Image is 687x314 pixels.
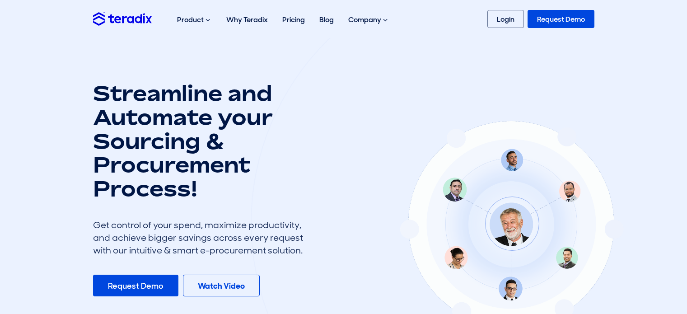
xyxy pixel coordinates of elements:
[528,10,594,28] a: Request Demo
[487,10,524,28] a: Login
[93,275,178,296] a: Request Demo
[198,281,245,291] b: Watch Video
[275,5,312,34] a: Pricing
[183,275,260,296] a: Watch Video
[219,5,275,34] a: Why Teradix
[93,81,310,201] h1: Streamline and Automate your Sourcing & Procurement Process!
[312,5,341,34] a: Blog
[170,5,219,34] div: Product
[93,12,152,25] img: Teradix logo
[341,5,397,34] div: Company
[93,219,310,257] div: Get control of your spend, maximize productivity, and achieve bigger savings across every request...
